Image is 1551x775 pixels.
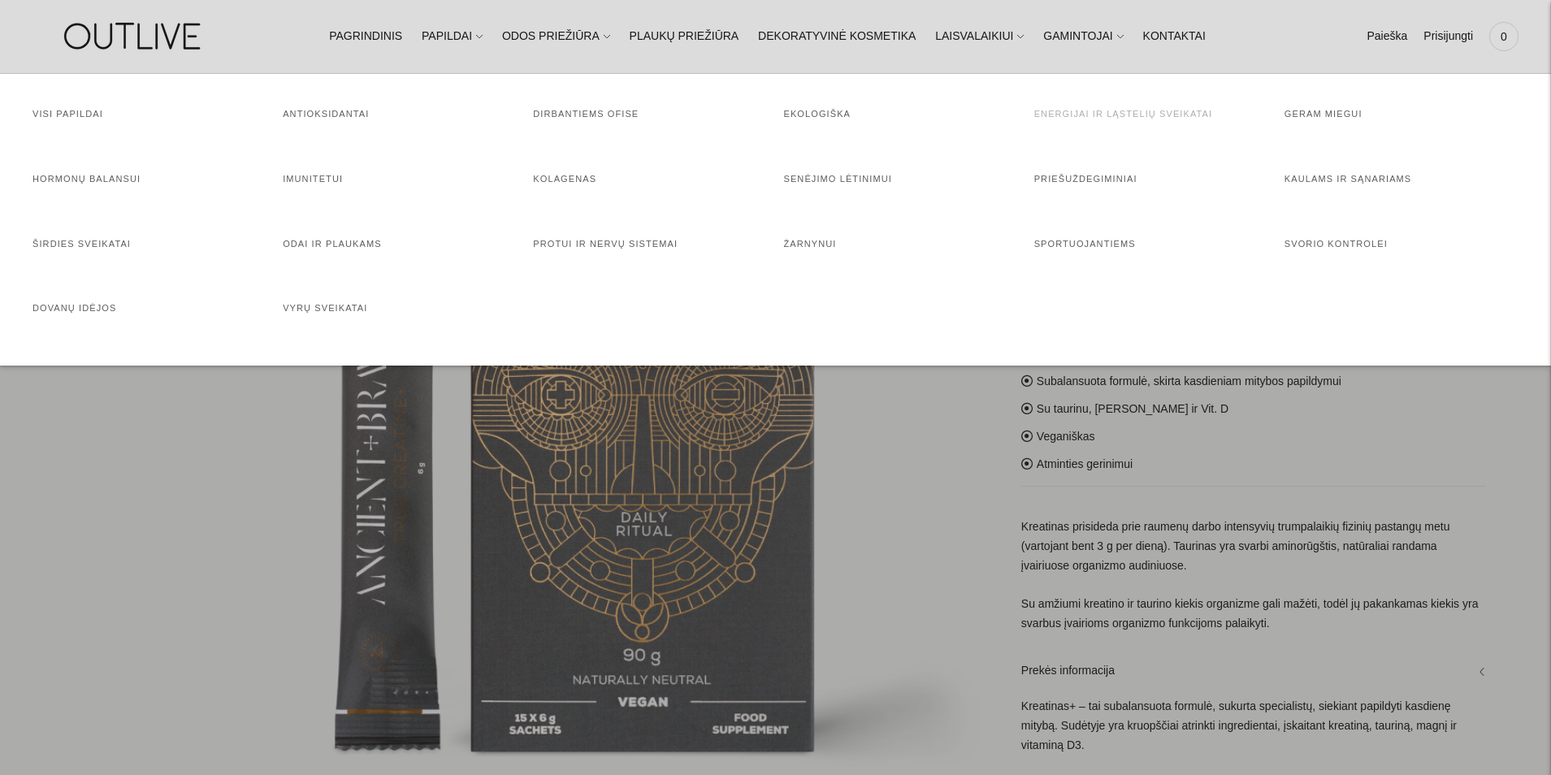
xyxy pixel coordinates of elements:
a: KONTAKTAI [1143,19,1206,54]
a: PLAUKŲ PRIEŽIŪRA [630,19,739,54]
a: PAPILDAI [422,19,483,54]
a: PAGRINDINIS [329,19,402,54]
span: 0 [1493,25,1515,48]
a: Paieška [1367,19,1407,54]
a: 0 [1489,19,1519,54]
a: GAMINTOJAI [1043,19,1123,54]
a: Prisijungti [1423,19,1473,54]
a: LAISVALAIKIUI [935,19,1024,54]
a: ODOS PRIEŽIŪRA [502,19,610,54]
img: OUTLIVE [32,8,236,64]
a: DEKORATYVINĖ KOSMETIKA [758,19,916,54]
